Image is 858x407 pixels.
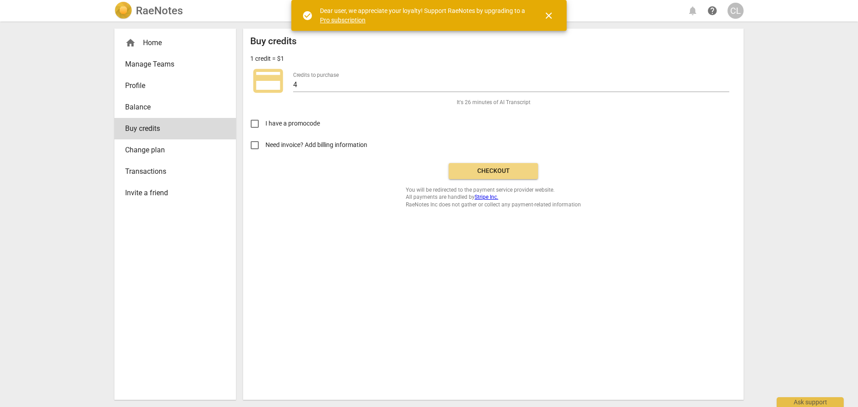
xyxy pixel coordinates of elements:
[125,145,218,155] span: Change plan
[704,3,720,19] a: Help
[114,2,132,20] img: Logo
[265,140,369,150] span: Need invoice? Add billing information
[125,38,218,48] div: Home
[114,118,236,139] a: Buy credits
[114,182,236,204] a: Invite a friend
[125,59,218,70] span: Manage Teams
[265,119,320,128] span: I have a promocode
[114,139,236,161] a: Change plan
[406,186,581,209] span: You will be redirected to the payment service provider website. All payments are handled by RaeNo...
[125,166,218,177] span: Transactions
[114,32,236,54] div: Home
[293,72,339,78] label: Credits to purchase
[125,102,218,113] span: Balance
[125,188,218,198] span: Invite a friend
[320,17,366,24] a: Pro subscription
[114,2,183,20] a: LogoRaeNotes
[449,163,538,179] button: Checkout
[475,194,498,200] a: Stripe Inc.
[114,54,236,75] a: Manage Teams
[114,75,236,97] a: Profile
[114,161,236,182] a: Transactions
[302,10,313,21] span: check_circle
[250,54,284,63] p: 1 credit = $1
[125,80,218,91] span: Profile
[125,123,218,134] span: Buy credits
[250,63,286,99] span: credit_card
[250,36,297,47] h2: Buy credits
[320,6,527,25] div: Dear user, we appreciate your loyalty! Support RaeNotes by upgrading to a
[114,97,236,118] a: Balance
[136,4,183,17] h2: RaeNotes
[456,167,531,176] span: Checkout
[777,397,844,407] div: Ask support
[538,5,559,26] button: Close
[728,3,744,19] button: CL
[125,38,136,48] span: home
[707,5,718,16] span: help
[457,99,530,106] span: It's 26 minutes of AI Transcript
[543,10,554,21] span: close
